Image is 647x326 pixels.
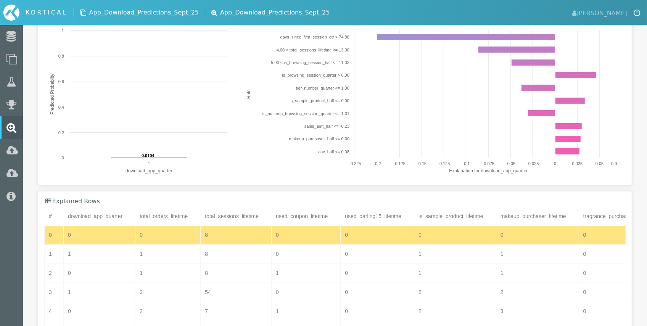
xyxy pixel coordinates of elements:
[438,161,450,166] text: -0.125
[282,73,349,77] text: is_browsing_session_quarter > 6.00
[135,226,200,244] div: 0
[483,161,494,166] text: -0.075
[414,226,496,244] div: 0
[3,5,74,21] a: KORTICAL
[63,264,135,283] div: 0
[135,302,200,321] div: 2
[271,60,349,65] text: 5.00 < is_browsing_session_half <= 11.03
[63,283,135,302] div: 1
[496,264,579,283] div: 1
[414,302,496,321] div: 2
[148,161,150,166] text: 1
[572,7,627,18] span: [PERSON_NAME]
[318,149,349,154] text: aov_half <= 0.08
[496,245,579,263] div: 1
[496,302,579,321] div: 3
[414,283,496,302] div: 2
[44,226,63,244] div: 0
[140,213,188,219] span: total_orders_lifetime
[496,283,579,302] div: 2
[58,54,64,58] text: 0.8
[501,213,566,219] span: makeup_purchaser_lifetime
[527,161,539,166] text: -0.025
[62,156,64,160] text: 0
[340,264,414,283] div: 0
[126,168,172,173] text: download_app_quarter
[44,302,63,321] div: 4
[634,9,641,16] img: icon-logout.svg
[26,8,68,17] div: KORTICAL
[44,264,63,283] div: 2
[200,264,271,283] div: 8
[271,264,340,283] div: 1
[506,161,515,166] text: -0.05
[68,213,122,219] span: download_app_quarter
[554,161,556,166] text: 0
[277,48,349,52] text: 4.00 < total_sessions_lifetime <= 13.00
[135,245,200,263] div: 1
[280,35,349,39] text: days_since_first_session_qtr > 74.88
[289,137,349,141] text: makeup_purchaser_half <= 0.00
[296,86,349,90] text: tier_number_quarter <= 1.00
[271,302,340,321] div: 1
[572,161,583,166] text: 0.025
[449,168,528,173] text: Explanation for download_app_quarter
[58,130,64,135] text: 0.2
[62,28,64,33] text: 1
[374,161,381,166] text: -0.2
[246,89,251,99] text: Rule
[345,213,401,219] span: used_darling15_lifetime
[340,245,414,263] div: 0
[135,264,200,283] div: 1
[44,283,63,302] div: 3
[205,213,259,219] span: total_sessions_lifetime
[3,5,74,21] div: Home
[63,226,135,244] div: 0
[63,302,135,321] div: 0
[414,245,496,263] div: 1
[340,302,414,321] div: 0
[50,74,55,114] text: Predicted Probabilty
[394,161,406,166] text: -0.175
[200,302,271,321] div: 7
[44,198,100,205] h3: Explained Rows
[276,213,328,219] span: used_coupon_lifetime
[271,245,340,263] div: 0
[417,161,427,166] text: -0.15
[304,124,349,128] text: sales_amt_half <= -0.23
[340,226,414,244] div: 0
[349,161,361,166] text: -0.225
[463,161,470,166] text: -0.1
[3,5,19,21] img: icon-kortical.svg
[135,283,200,302] div: 2
[44,245,63,263] div: 1
[414,264,496,283] div: 1
[58,79,64,84] text: 0.6
[63,245,135,263] div: 1
[271,226,340,244] div: 0
[418,213,483,219] span: is_sample_product_lifetime
[49,213,52,219] span: #
[142,153,155,158] text: 0.0104
[611,161,621,166] text: 0.0…
[58,105,64,109] text: 0.4
[595,161,604,166] text: 0.05
[200,283,271,302] div: 54
[200,245,271,263] div: 8
[496,226,579,244] div: 0
[340,283,414,302] div: 0
[262,111,349,116] text: is_makeup_browsing_session_quarter <= 1.01
[200,226,271,244] div: 8
[271,283,340,302] div: 0
[290,98,349,103] text: is_sample_product_half <= 0.00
